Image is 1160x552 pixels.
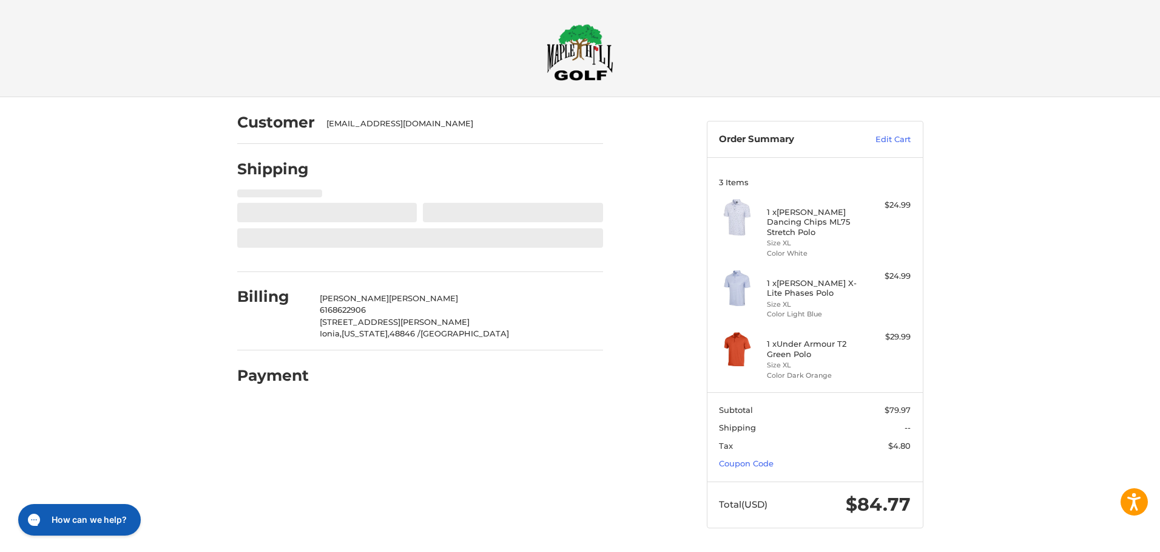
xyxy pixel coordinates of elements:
[863,331,911,343] div: $29.99
[719,405,753,415] span: Subtotal
[719,134,849,146] h3: Order Summary
[320,329,342,338] span: Ionia,
[767,278,860,298] h4: 1 x [PERSON_NAME] X-Lite Phases Polo
[547,24,613,81] img: Maple Hill Golf
[849,134,911,146] a: Edit Cart
[719,458,774,468] a: Coupon Code
[12,500,144,540] iframe: Gorgias live chat messenger
[719,499,767,510] span: Total (USD)
[320,317,470,327] span: [STREET_ADDRESS][PERSON_NAME]
[905,423,911,432] span: --
[326,118,591,130] div: [EMAIL_ADDRESS][DOMAIN_NAME]
[320,305,366,315] span: 6168622906
[342,329,389,338] span: [US_STATE],
[719,177,911,187] h3: 3 Items
[237,113,315,132] h2: Customer
[767,339,860,359] h4: 1 x Under Armour T2 Green Polo
[863,199,911,211] div: $24.99
[767,360,860,370] li: Size XL
[320,293,389,303] span: [PERSON_NAME]
[888,441,911,451] span: $4.80
[237,287,308,306] h2: Billing
[863,270,911,282] div: $24.99
[420,329,509,338] span: [GEOGRAPHIC_DATA]
[237,160,309,179] h2: Shipping
[885,405,911,415] span: $79.97
[767,299,860,310] li: Size XL
[767,238,860,248] li: Size XL
[719,441,733,451] span: Tax
[767,370,860,381] li: Color Dark Orange
[767,309,860,319] li: Color Light Blue
[767,207,860,237] h4: 1 x [PERSON_NAME] Dancing Chips ML75 Stretch Polo
[389,329,420,338] span: 48846 /
[767,248,860,259] li: Color White
[389,293,458,303] span: [PERSON_NAME]
[719,423,756,432] span: Shipping
[237,366,309,385] h2: Payment
[846,493,911,516] span: $84.77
